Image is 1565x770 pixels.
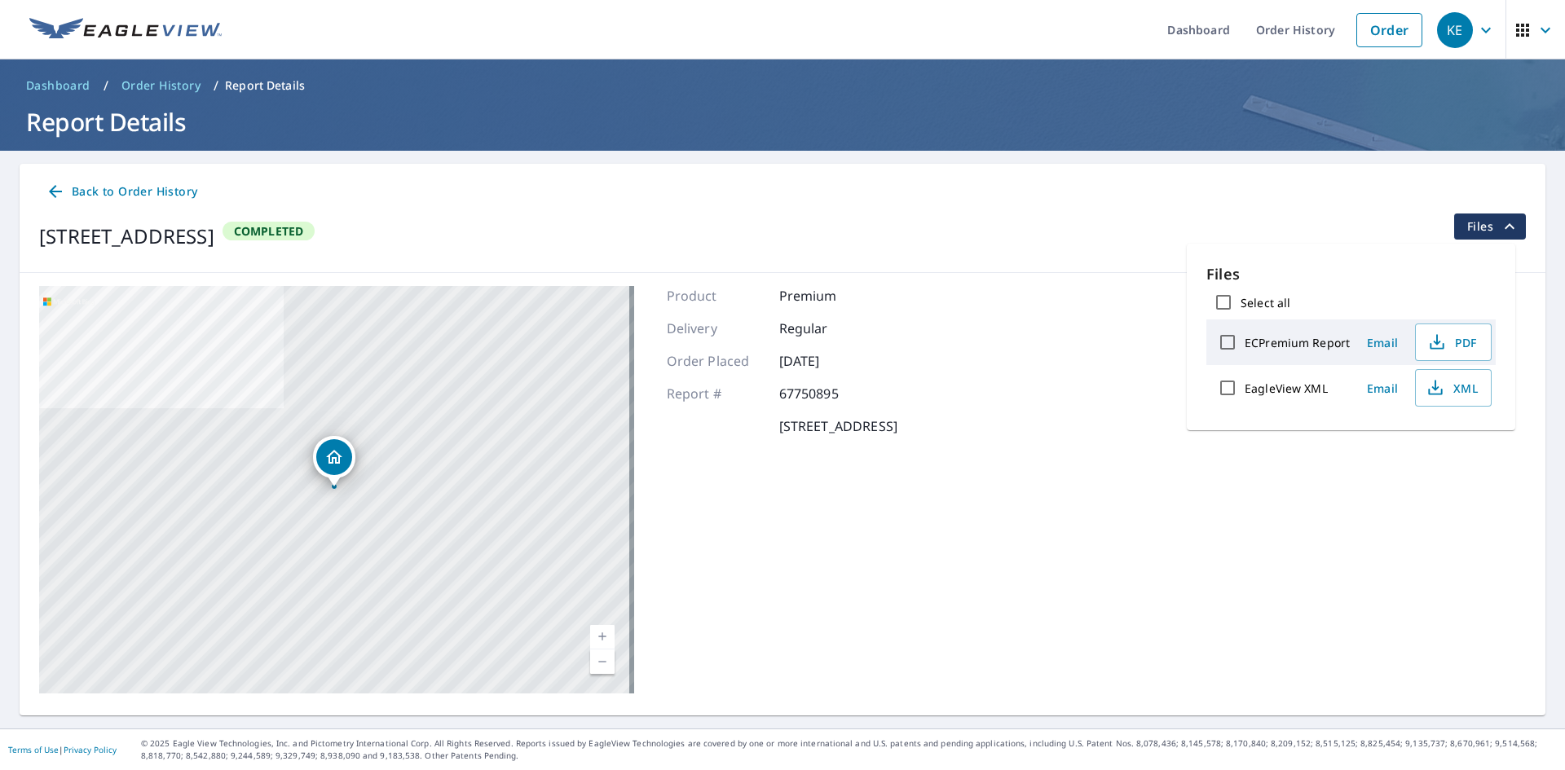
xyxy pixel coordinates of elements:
a: Order History [115,73,207,99]
button: Email [1356,330,1408,355]
a: Order [1356,13,1422,47]
div: [STREET_ADDRESS] [39,222,214,251]
p: Product [667,286,765,306]
p: Order Placed [667,351,765,371]
a: Terms of Use [8,744,59,755]
p: Delivery [667,319,765,338]
a: Privacy Policy [64,744,117,755]
a: Dashboard [20,73,97,99]
p: Report # [667,384,765,403]
p: Files [1206,263,1496,285]
span: Order History [121,77,201,94]
a: Current Level 17, Zoom In [590,625,615,649]
span: Completed [224,223,314,239]
span: Dashboard [26,77,90,94]
div: Dropped pin, building 1, Residential property, 737 S 7th St Richmond, IN 47374 [313,436,355,486]
img: EV Logo [29,18,222,42]
a: Back to Order History [39,177,204,207]
p: [DATE] [779,351,877,371]
label: ECPremium Report [1245,335,1350,350]
p: 67750895 [779,384,877,403]
button: Email [1356,376,1408,401]
span: Email [1363,381,1402,396]
span: Files [1467,217,1519,236]
label: Select all [1241,295,1290,310]
p: Regular [779,319,877,338]
button: XML [1415,369,1492,407]
h1: Report Details [20,105,1545,139]
li: / [214,76,218,95]
button: filesDropdownBtn-67750895 [1453,213,1526,240]
span: XML [1426,378,1478,398]
li: / [104,76,108,95]
span: PDF [1426,332,1478,352]
a: Current Level 17, Zoom Out [590,649,615,674]
p: Report Details [225,77,305,94]
span: Back to Order History [46,182,197,202]
p: [STREET_ADDRESS] [779,416,897,436]
p: Premium [779,286,877,306]
button: PDF [1415,323,1492,361]
p: | [8,745,117,755]
label: EagleView XML [1245,381,1328,396]
div: KE [1437,12,1473,48]
span: Email [1363,335,1402,350]
nav: breadcrumb [20,73,1545,99]
p: © 2025 Eagle View Technologies, Inc. and Pictometry International Corp. All Rights Reserved. Repo... [141,737,1557,762]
